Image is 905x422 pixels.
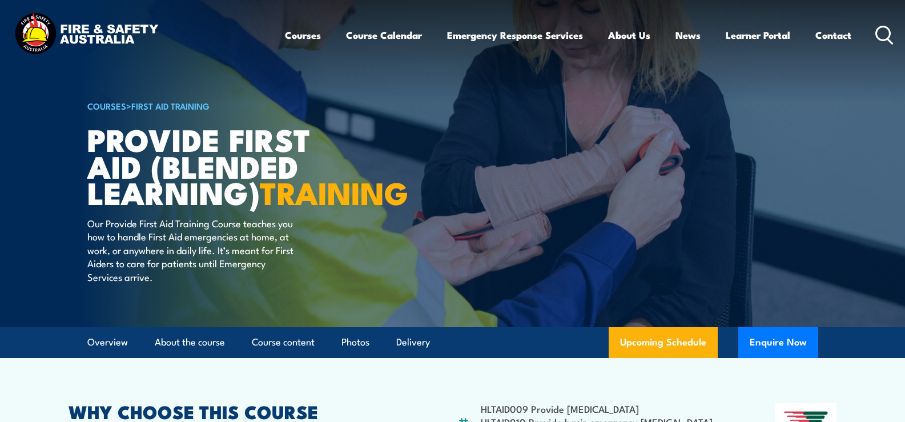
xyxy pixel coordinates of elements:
h1: Provide First Aid (Blended Learning) [87,126,369,206]
a: About Us [608,20,650,50]
a: Photos [341,327,369,357]
a: First Aid Training [131,99,210,112]
a: Course content [252,327,315,357]
a: News [675,20,701,50]
a: Overview [87,327,128,357]
a: Upcoming Schedule [609,327,718,358]
a: Course Calendar [346,20,422,50]
strong: TRAINING [260,168,408,215]
li: HLTAID009 Provide [MEDICAL_DATA] [481,402,713,415]
a: Delivery [396,327,430,357]
a: Courses [285,20,321,50]
a: Emergency Response Services [447,20,583,50]
h2: WHY CHOOSE THIS COURSE [69,403,402,419]
h6: > [87,99,369,112]
a: COURSES [87,99,126,112]
a: About the course [155,327,225,357]
p: Our Provide First Aid Training Course teaches you how to handle First Aid emergencies at home, at... [87,216,296,283]
a: Contact [815,20,851,50]
a: Learner Portal [726,20,790,50]
button: Enquire Now [738,327,818,358]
